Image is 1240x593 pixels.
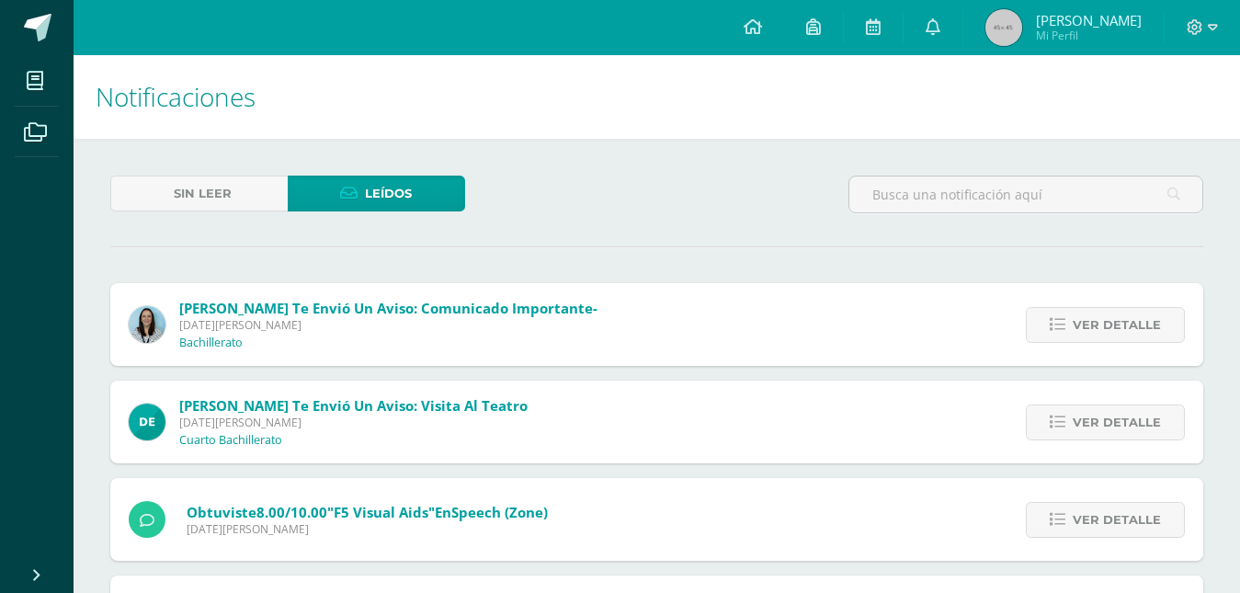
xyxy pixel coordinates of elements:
[1073,308,1161,342] span: Ver detalle
[179,396,528,415] span: [PERSON_NAME] te envió un aviso: Visita al teatro
[256,503,327,521] span: 8.00/10.00
[179,336,243,350] p: Bachillerato
[1073,405,1161,439] span: Ver detalle
[179,415,528,430] span: [DATE][PERSON_NAME]
[288,176,465,211] a: Leídos
[174,177,232,211] span: Sin leer
[365,177,412,211] span: Leídos
[179,317,597,333] span: [DATE][PERSON_NAME]
[129,404,165,440] img: 9fa0c54c0c68d676f2f0303209928c54.png
[849,177,1202,212] input: Busca una notificación aquí
[96,79,256,114] span: Notificaciones
[179,299,597,317] span: [PERSON_NAME] te envió un aviso: Comunicado importante-
[129,306,165,343] img: aed16db0a88ebd6752f21681ad1200a1.png
[451,503,548,521] span: Speech (Zone)
[985,9,1022,46] img: 45x45
[187,521,548,537] span: [DATE][PERSON_NAME]
[1036,11,1142,29] span: [PERSON_NAME]
[110,176,288,211] a: Sin leer
[179,433,282,448] p: Cuarto Bachillerato
[1036,28,1142,43] span: Mi Perfil
[187,503,548,521] span: Obtuviste en
[327,503,435,521] span: "F5 Visual aids"
[1073,503,1161,537] span: Ver detalle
